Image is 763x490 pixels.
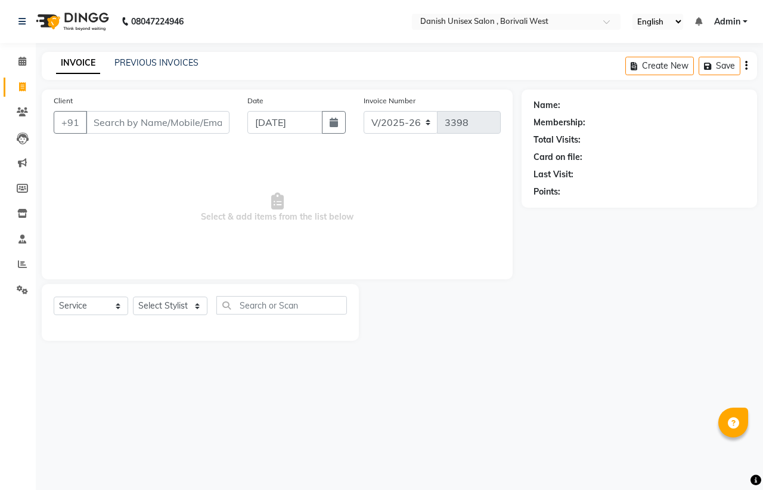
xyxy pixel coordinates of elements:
input: Search by Name/Mobile/Email/Code [86,111,229,134]
input: Search or Scan [216,296,347,315]
label: Client [54,95,73,106]
img: logo [30,5,112,38]
div: Last Visit: [534,168,573,181]
button: +91 [54,111,87,134]
a: INVOICE [56,53,100,74]
button: Save [699,57,740,75]
div: Membership: [534,116,585,129]
div: Points: [534,186,560,198]
span: Select & add items from the list below [54,148,501,267]
label: Invoice Number [364,95,415,106]
div: Total Visits: [534,134,581,146]
button: Create New [625,57,694,75]
div: Card on file: [534,151,582,164]
span: Admin [714,16,740,28]
iframe: chat widget [713,442,751,478]
b: 08047224946 [131,5,184,38]
label: Date [247,95,263,106]
a: PREVIOUS INVOICES [114,57,198,68]
div: Name: [534,99,560,112]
